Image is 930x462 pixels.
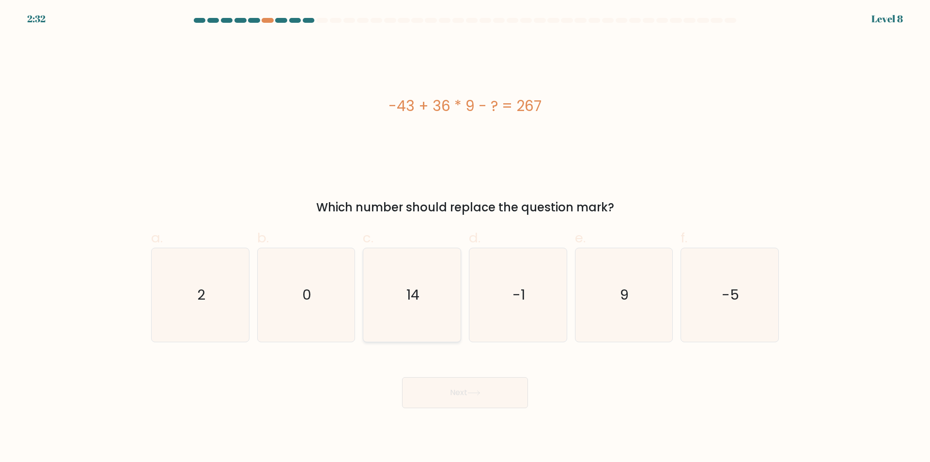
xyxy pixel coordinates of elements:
[151,228,163,247] span: a.
[151,95,779,117] div: -43 + 36 * 9 - ? = 267
[197,286,205,305] text: 2
[402,377,528,408] button: Next
[871,12,903,26] div: Level 8
[469,228,480,247] span: d.
[257,228,269,247] span: b.
[302,286,311,305] text: 0
[681,228,687,247] span: f.
[27,12,46,26] div: 2:32
[575,228,586,247] span: e.
[620,286,629,305] text: 9
[512,286,525,305] text: -1
[363,228,373,247] span: c.
[406,286,419,305] text: 14
[157,199,773,216] div: Which number should replace the question mark?
[722,286,740,305] text: -5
